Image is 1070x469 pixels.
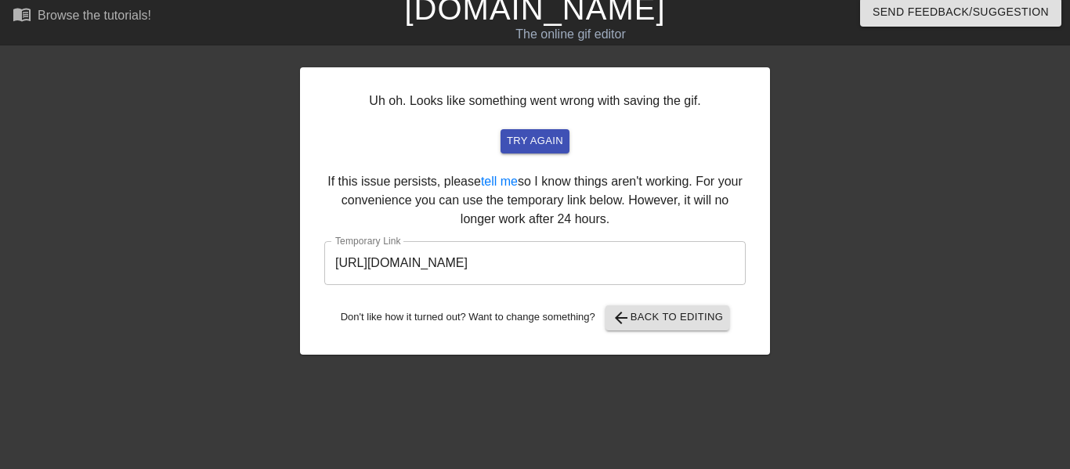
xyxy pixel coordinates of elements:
[507,132,563,150] span: try again
[13,5,151,29] a: Browse the tutorials!
[605,305,730,330] button: Back to Editing
[612,308,631,327] span: arrow_back
[364,25,776,44] div: The online gif editor
[612,308,724,327] span: Back to Editing
[501,129,569,153] button: try again
[324,241,746,285] input: bare
[13,5,31,23] span: menu_book
[324,305,746,330] div: Don't like how it turned out? Want to change something?
[300,67,770,355] div: Uh oh. Looks like something went wrong with saving the gif. If this issue persists, please so I k...
[481,175,518,188] a: tell me
[873,2,1049,22] span: Send Feedback/Suggestion
[38,9,151,22] div: Browse the tutorials!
